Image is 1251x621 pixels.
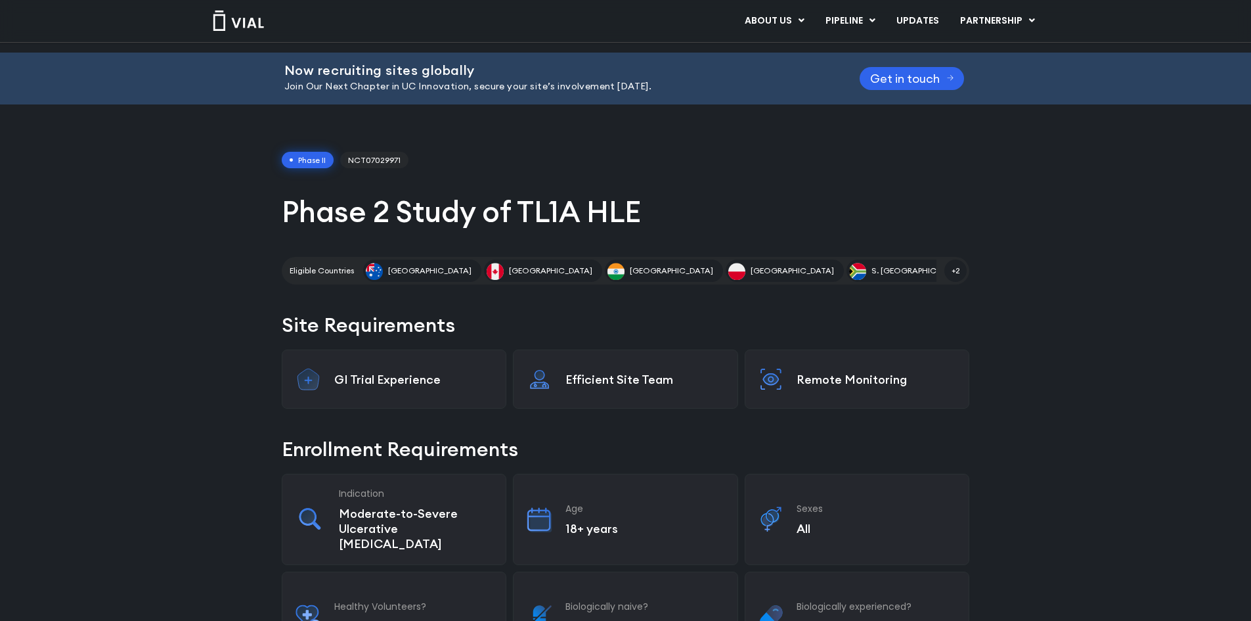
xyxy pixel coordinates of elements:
[340,152,408,169] span: NCT07029971
[565,601,724,612] h3: Biologically naive?
[282,152,334,169] span: Phase II
[339,506,493,551] p: Moderate-to-Severe Ulcerative [MEDICAL_DATA]
[797,372,955,387] p: Remote Monitoring
[751,265,834,277] span: [GEOGRAPHIC_DATA]
[509,265,592,277] span: [GEOGRAPHIC_DATA]
[797,601,955,612] h3: Biologically experienced?
[797,521,955,536] p: All
[284,80,827,94] p: Join Our Next Chapter in UC Innovation, secure your site’s involvement [DATE].
[212,11,265,31] img: Vial Logo
[630,265,713,277] span: [GEOGRAPHIC_DATA]
[388,265,472,277] span: [GEOGRAPHIC_DATA]
[871,265,964,277] span: S. [GEOGRAPHIC_DATA]
[849,263,866,280] img: S. Africa
[607,263,625,280] img: India
[870,74,940,83] span: Get in touch
[944,260,967,282] span: +2
[565,521,724,536] p: 18+ years
[282,435,969,463] h2: Enrollment Requirements
[284,63,827,78] h2: Now recruiting sites globally
[339,488,493,499] h3: Indication
[886,10,949,32] a: UPDATES
[860,67,965,90] a: Get in touch
[282,311,969,339] h2: Site Requirements
[815,10,885,32] a: PIPELINEMenu Toggle
[565,372,724,387] p: Efficient Site Team
[734,10,814,32] a: ABOUT USMenu Toggle
[334,601,493,612] h3: Healthy Volunteers?
[487,263,504,280] img: Canada
[565,503,724,515] h3: Age
[366,263,383,280] img: Australia
[290,265,354,277] h2: Eligible Countries
[728,263,745,280] img: Poland
[334,372,493,387] p: GI Trial Experience
[797,503,955,515] h3: Sexes
[282,193,969,231] h1: Phase 2 Study of TL1A HLE
[950,10,1045,32] a: PARTNERSHIPMenu Toggle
